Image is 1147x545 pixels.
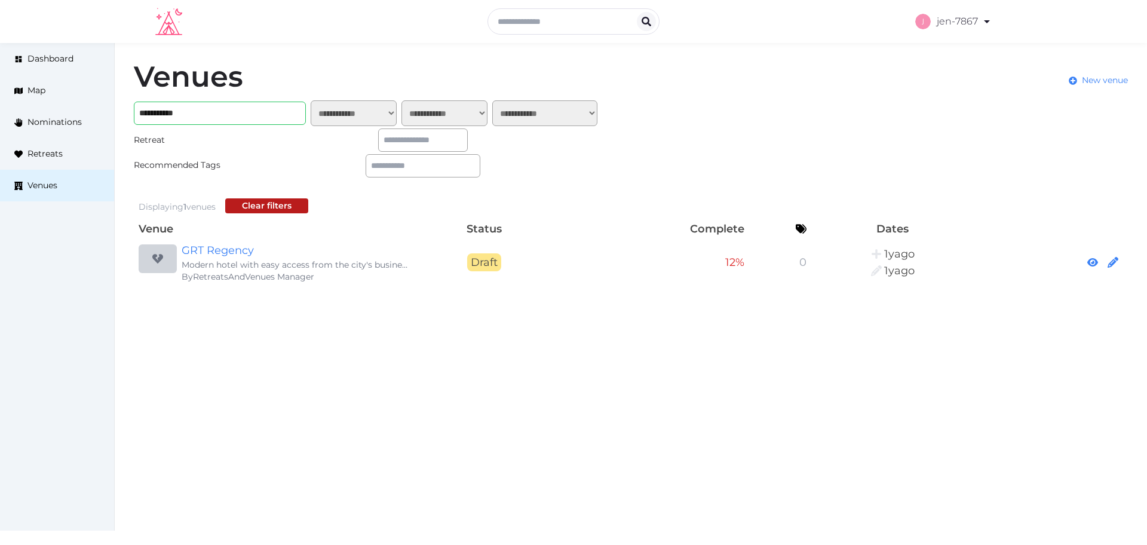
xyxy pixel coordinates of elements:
[27,84,45,97] span: Map
[27,148,63,160] span: Retreats
[1069,74,1128,87] a: New venue
[134,159,249,172] div: Recommended Tags
[467,253,501,271] span: Draft
[134,62,243,91] h1: Venues
[416,218,553,240] th: Status
[27,53,73,65] span: Dashboard
[182,271,411,283] div: By RetreatsAndVenues Manager
[884,264,915,277] span: 9:26PM, October 10th, 2024
[134,134,249,146] div: Retreat
[27,179,57,192] span: Venues
[134,218,416,240] th: Venue
[725,256,744,269] span: 12 %
[182,259,411,271] div: Modern hotel with easy access from the city's business districts - Close to the [DEMOGRAPHIC_DATA...
[139,201,216,213] div: Displaying venues
[242,200,292,212] div: Clear filters
[182,242,411,259] a: GRT Regency
[27,116,82,128] span: Nominations
[1082,74,1128,87] span: New venue
[553,218,749,240] th: Complete
[915,5,992,38] a: jen-7867
[799,256,806,269] span: 0
[225,198,308,213] button: Clear filters
[884,247,915,261] span: 9:26PM, October 10th, 2024
[811,218,974,240] th: Dates
[183,201,186,212] span: 1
